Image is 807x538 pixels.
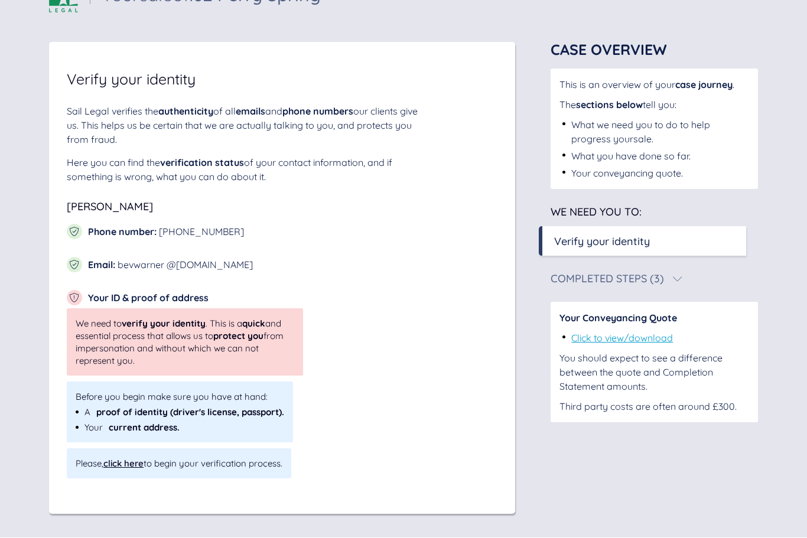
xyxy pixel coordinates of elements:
[88,258,253,272] div: bevwarner @[DOMAIN_NAME]
[67,105,421,147] div: Sail Legal verifies the of all and our clients give us. This helps us be certain that we are actu...
[88,226,157,238] span: Phone number :
[559,98,749,112] div: The tell you:
[88,292,209,304] span: Your ID & proof of address
[242,318,265,330] span: quick
[76,318,294,367] span: We need to . This is a and essential process that allows us to from impersonation and without whi...
[67,72,196,87] span: Verify your identity
[160,157,244,169] span: verification status
[109,422,180,434] span: current address.
[559,78,749,92] div: This is an overview of your .
[88,225,244,239] div: [PHONE_NUMBER]
[96,406,284,419] span: proof of identity (driver's license, passport).
[213,331,263,342] span: protect you
[571,167,683,181] div: Your conveyancing quote.
[551,41,667,59] span: Case Overview
[559,312,677,324] span: Your Conveyancing Quote
[554,234,650,250] div: Verify your identity
[551,274,664,285] div: Completed Steps (3)
[576,99,643,111] span: sections below
[76,406,284,419] div: A
[571,118,749,146] div: What we need you to do to help progress your sale .
[559,400,749,414] div: Third party costs are often around £300.
[88,259,115,271] span: Email :
[76,422,284,434] div: Your
[282,106,353,118] span: phone numbers
[158,106,213,118] span: authenticity
[236,106,265,118] span: emails
[675,79,733,91] span: case journey
[76,458,282,470] span: Please, to begin your verification process.
[67,200,153,214] span: [PERSON_NAME]
[571,149,691,164] div: What you have done so far.
[103,458,144,469] div: click here
[67,156,421,184] div: Here you can find the of your contact information, and if something is wrong, what you can do abo...
[551,206,642,219] span: We need you to:
[559,351,749,394] div: You should expect to see a difference between the quote and Completion Statement amounts.
[571,332,673,344] a: Click to view/download
[122,318,206,330] span: verify your identity
[76,391,284,403] span: Before you begin make sure you have at hand:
